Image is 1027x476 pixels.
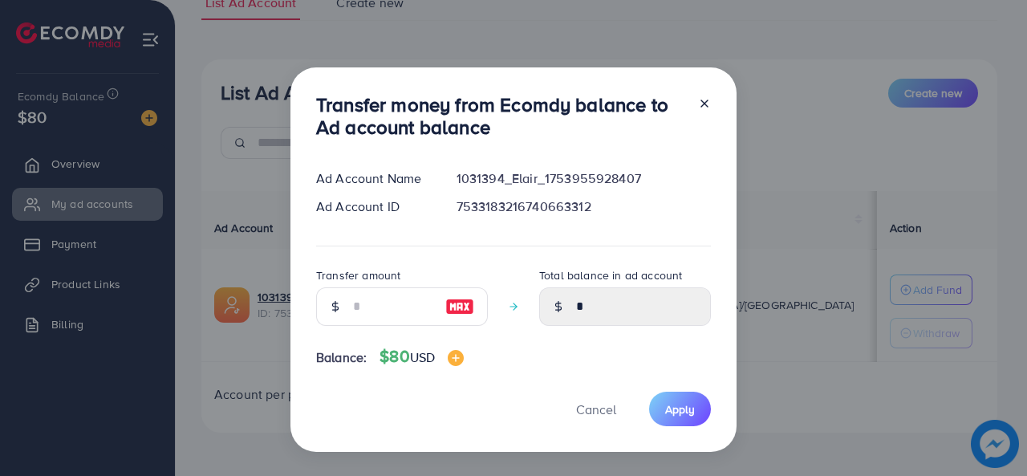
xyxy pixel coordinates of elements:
button: Apply [649,392,711,426]
button: Cancel [556,392,636,426]
div: Ad Account ID [303,197,444,216]
div: 1031394_Elair_1753955928407 [444,169,724,188]
img: image [448,350,464,366]
div: Ad Account Name [303,169,444,188]
label: Total balance in ad account [539,267,682,283]
span: Apply [665,401,695,417]
h4: $80 [380,347,464,367]
img: image [445,297,474,316]
span: USD [410,348,435,366]
span: Cancel [576,401,616,418]
div: 7533183216740663312 [444,197,724,216]
span: Balance: [316,348,367,367]
label: Transfer amount [316,267,400,283]
h3: Transfer money from Ecomdy balance to Ad account balance [316,93,685,140]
